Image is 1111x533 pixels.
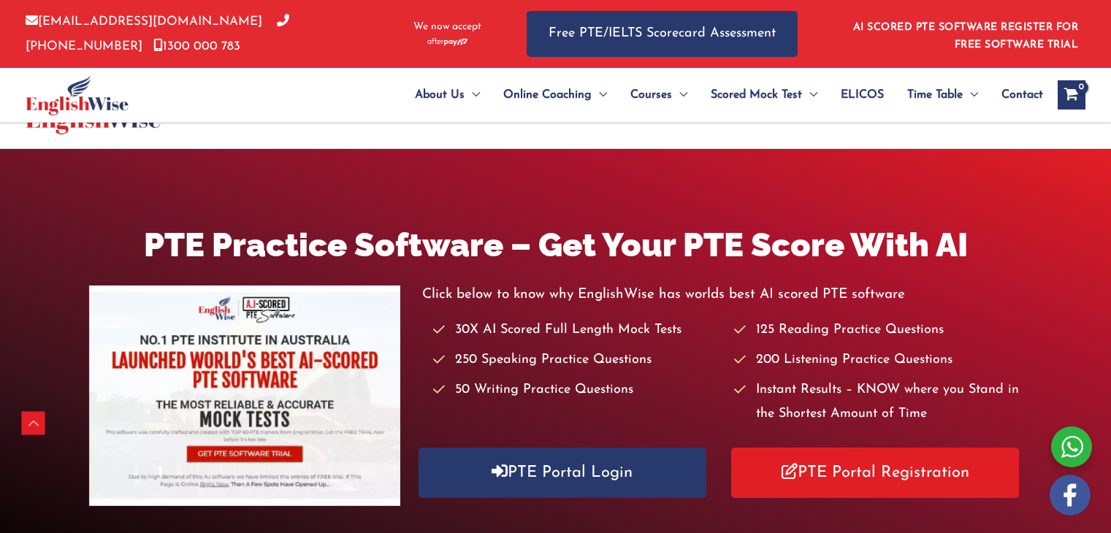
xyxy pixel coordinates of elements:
[734,318,1022,342] li: 125 Reading Practice Questions
[422,283,1023,307] p: Click below to know why EnglishWise has worlds best AI scored PTE software
[89,285,400,506] img: pte-institute-main
[1001,69,1043,120] span: Contact
[734,348,1022,372] li: 200 Listening Practice Questions
[527,11,798,57] a: Free PTE/IELTS Scorecard Assessment
[380,69,1043,120] nav: Site Navigation: Main Menu
[1058,80,1085,110] a: View Shopping Cart, empty
[26,15,262,28] a: [EMAIL_ADDRESS][DOMAIN_NAME]
[907,69,963,120] span: Time Table
[844,10,1085,58] aside: Header Widget 1
[465,69,480,120] span: Menu Toggle
[503,69,592,120] span: Online Coaching
[1050,475,1091,515] img: white-facebook.png
[802,69,817,120] span: Menu Toggle
[403,69,492,120] a: About UsMenu Toggle
[829,69,896,120] a: ELICOS
[89,222,1023,268] h1: PTE Practice Software – Get Your PTE Score With AI
[492,69,619,120] a: Online CoachingMenu Toggle
[963,69,978,120] span: Menu Toggle
[699,69,829,120] a: Scored Mock TestMenu Toggle
[619,69,699,120] a: CoursesMenu Toggle
[427,38,467,46] img: Afterpay-Logo
[672,69,687,120] span: Menu Toggle
[153,40,240,53] a: 1300 000 783
[711,69,802,120] span: Scored Mock Test
[592,69,607,120] span: Menu Toggle
[413,20,481,34] span: We now accept
[630,69,672,120] span: Courses
[433,378,721,402] li: 50 Writing Practice Questions
[433,318,721,342] li: 30X AI Scored Full Length Mock Tests
[853,22,1079,50] a: AI SCORED PTE SOFTWARE REGISTER FOR FREE SOFTWARE TRIAL
[990,69,1043,120] a: Contact
[734,378,1022,427] li: Instant Results – KNOW where you Stand in the Shortest Amount of Time
[419,448,706,498] a: PTE Portal Login
[433,348,721,372] li: 250 Speaking Practice Questions
[26,75,129,115] img: cropped-ew-logo
[731,448,1019,498] a: PTE Portal Registration
[896,69,990,120] a: Time TableMenu Toggle
[26,15,289,52] a: [PHONE_NUMBER]
[415,69,465,120] span: About Us
[841,69,884,120] span: ELICOS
